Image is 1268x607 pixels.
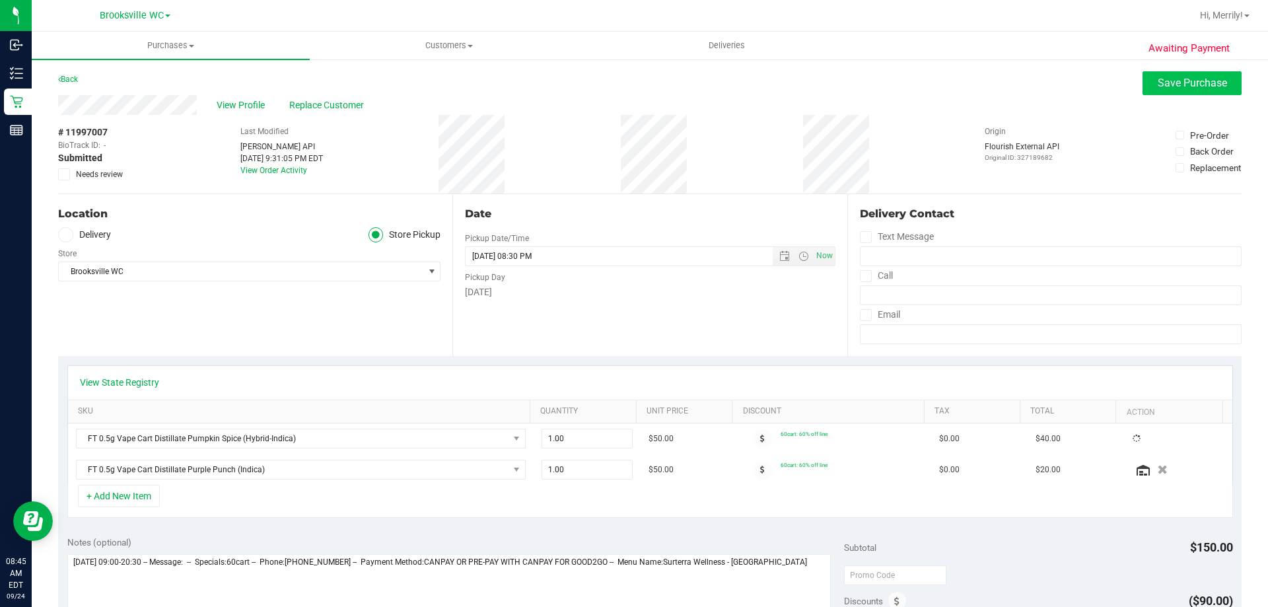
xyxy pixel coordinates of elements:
[1148,41,1230,56] span: Awaiting Payment
[10,95,23,108] inline-svg: Retail
[860,246,1242,266] input: Format: (999) 999-9999
[58,227,111,242] label: Delivery
[58,206,440,222] div: Location
[240,166,307,175] a: View Order Activity
[844,565,946,585] input: Promo Code
[1190,145,1234,158] div: Back Order
[67,537,131,548] span: Notes (optional)
[78,406,525,417] a: SKU
[1036,464,1061,476] span: $20.00
[985,125,1006,137] label: Origin
[985,141,1059,162] div: Flourish External API
[542,429,633,448] input: 1.00
[240,125,289,137] label: Last Modified
[6,555,26,591] p: 08:45 AM EDT
[58,75,78,84] a: Back
[369,227,441,242] label: Store Pickup
[1036,433,1061,445] span: $40.00
[10,124,23,137] inline-svg: Reports
[423,262,440,281] span: select
[80,376,159,389] a: View State Registry
[649,433,674,445] span: $50.00
[860,206,1242,222] div: Delivery Contact
[540,406,631,417] a: Quantity
[1190,540,1233,554] span: $150.00
[310,32,588,59] a: Customers
[743,406,919,417] a: Discount
[939,464,960,476] span: $0.00
[465,232,529,244] label: Pickup Date/Time
[792,251,814,262] span: Open the time view
[58,248,77,260] label: Store
[1200,10,1243,20] span: Hi, Merrily!
[78,485,160,507] button: + Add New Item
[6,591,26,601] p: 09/24
[939,433,960,445] span: $0.00
[58,151,102,165] span: Submitted
[104,139,106,151] span: -
[13,501,53,541] iframe: Resource center
[465,285,835,299] div: [DATE]
[844,542,876,553] span: Subtotal
[77,460,509,479] span: FT 0.5g Vape Cart Distillate Purple Punch (Indica)
[10,38,23,52] inline-svg: Inbound
[860,227,934,246] label: Text Message
[240,141,323,153] div: [PERSON_NAME] API
[542,460,633,479] input: 1.00
[310,40,587,52] span: Customers
[647,406,727,417] a: Unit Price
[59,262,423,281] span: Brooksville WC
[76,429,526,448] span: NO DATA FOUND
[76,460,526,480] span: NO DATA FOUND
[781,431,828,437] span: 60cart: 60% off line
[100,10,164,21] span: Brooksville WC
[781,462,828,468] span: 60cart: 60% off line
[985,153,1059,162] p: Original ID: 327189682
[32,32,310,59] a: Purchases
[289,98,369,112] span: Replace Customer
[465,271,505,283] label: Pickup Day
[649,464,674,476] span: $50.00
[32,40,310,52] span: Purchases
[465,206,835,222] div: Date
[1158,77,1227,89] span: Save Purchase
[860,285,1242,305] input: Format: (999) 999-9999
[10,67,23,80] inline-svg: Inventory
[217,98,269,112] span: View Profile
[588,32,866,59] a: Deliveries
[58,139,100,151] span: BioTrack ID:
[813,246,835,266] span: Set Current date
[240,153,323,164] div: [DATE] 9:31:05 PM EDT
[1143,71,1242,95] button: Save Purchase
[1190,161,1241,174] div: Replacement
[934,406,1015,417] a: Tax
[77,429,509,448] span: FT 0.5g Vape Cart Distillate Pumpkin Spice (Hybrid-Indica)
[76,168,123,180] span: Needs review
[1030,406,1111,417] a: Total
[860,266,893,285] label: Call
[58,125,108,139] span: # 11997007
[773,251,795,262] span: Open the date view
[860,305,900,324] label: Email
[1190,129,1229,142] div: Pre-Order
[691,40,763,52] span: Deliveries
[1115,400,1222,424] th: Action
